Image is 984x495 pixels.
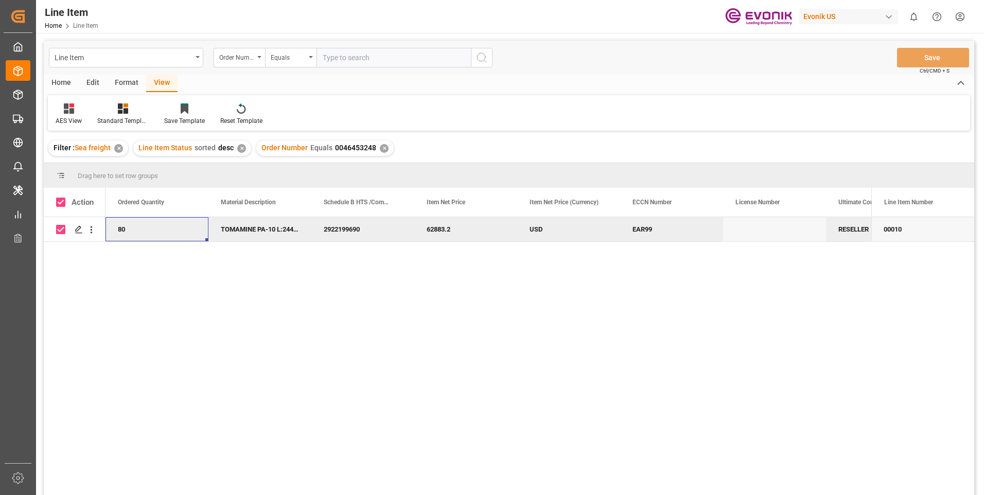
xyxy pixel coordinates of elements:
img: Evonik-brand-mark-Deep-Purple-RGB.jpeg_1700498283.jpeg [725,8,792,26]
div: 80 [106,217,208,241]
div: Press SPACE to deselect this row. [871,217,974,242]
span: Line Item Number [884,199,933,206]
span: Item Net Price [427,199,465,206]
span: Item Net Price (Currency) [530,199,599,206]
button: open menu [214,48,265,67]
div: Reset Template [220,116,262,126]
span: desc [218,144,234,152]
div: Action [72,198,94,207]
button: search button [471,48,493,67]
div: TOMAMINE PA-10 L:2445:172:OI:P [208,217,311,241]
span: Drag here to set row groups [78,172,158,180]
span: Filter : [54,144,75,152]
span: Sea freight [75,144,111,152]
button: Help Center [925,5,948,28]
span: Schedule B HTS /Commodity Code (HS Code) [324,199,393,206]
span: Line Item Status [138,144,192,152]
div: ✕ [380,144,389,153]
div: Equals [271,50,306,62]
div: Evonik US [799,9,898,24]
div: Save Template [164,116,205,126]
button: Save [897,48,969,67]
div: Line Item [45,5,98,20]
div: Home [44,75,79,92]
div: USD [517,217,620,241]
div: ✕ [237,144,246,153]
div: Line Item [55,50,192,63]
span: Ctrl/CMD + S [920,67,950,75]
span: sorted [195,144,216,152]
button: show 0 new notifications [902,5,925,28]
button: open menu [49,48,203,67]
div: ✕ [114,144,123,153]
span: ECCN Number [632,199,672,206]
div: Format [107,75,146,92]
div: View [146,75,178,92]
span: Ultimate Consignee Type [838,199,907,206]
div: 2922199690 [311,217,414,241]
div: 00010 [871,217,974,241]
div: EAR99 [632,218,711,241]
span: Ordered Quantity [118,199,164,206]
span: Material Description [221,199,276,206]
div: AES View [56,116,82,126]
div: Standard Templates [97,116,149,126]
button: Evonik US [799,7,902,26]
span: 0046453248 [335,144,376,152]
div: Press SPACE to deselect this row. [44,217,106,242]
span: License Number [735,199,780,206]
div: RESELLER [826,217,929,241]
a: Home [45,22,62,29]
div: Order Number [219,50,254,62]
div: Edit [79,75,107,92]
div: 62883.2 [414,217,517,241]
input: Type to search [317,48,471,67]
span: Equals [310,144,332,152]
button: open menu [265,48,317,67]
span: Order Number [261,144,308,152]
